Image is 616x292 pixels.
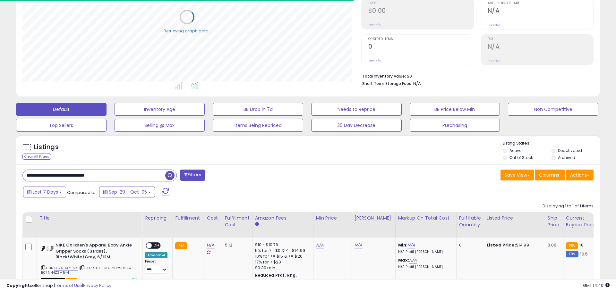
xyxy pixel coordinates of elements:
label: Active [509,148,521,153]
button: Last 7 Days [23,187,66,197]
small: Prev: N/A [368,23,381,27]
div: Title [39,215,140,221]
b: Total Inventory Value: [362,73,406,79]
div: Preset: [145,259,167,274]
p: N/A Profit [PERSON_NAME] [398,265,451,269]
span: 2025-10-13 14:40 GMT [583,282,610,288]
th: The percentage added to the cost of goods (COGS) that forms the calculator for Min & Max prices. [395,212,456,238]
div: 0.00 [548,242,558,248]
button: BB Drop in 7d [213,103,303,116]
button: 30 Day Decrease [311,119,402,132]
a: N/A [407,242,415,248]
div: Min Price [316,215,349,221]
h2: N/A [488,43,593,52]
span: Last 7 Days [33,189,58,195]
button: Items Being Repriced [213,119,303,132]
div: Clear All Filters [22,154,51,160]
div: $0.30 min [255,265,308,271]
div: 17% for > $20 [255,259,308,265]
a: N/A [355,242,362,248]
button: Inventory Age [115,103,205,116]
div: 5% for >= $0 & <= $14.99 [255,248,308,254]
button: Top Sellers [16,119,107,132]
button: Filters [180,170,205,181]
button: Purchasing [410,119,500,132]
div: Markup on Total Cost [398,215,454,221]
b: Reduced Prof. Rng. [255,272,297,278]
span: | SKU: 5.81-GMA-20250904-B07NH4ZSM5-4 [41,265,133,275]
button: Needs to Reprice [311,103,402,116]
div: ASIN: [41,242,137,283]
div: Fulfillable Quantity [459,215,481,228]
span: 16.5 [580,251,588,257]
a: B07NH4ZSM5 [54,265,78,271]
button: Columns [535,170,565,180]
button: BB Price Below Min [410,103,500,116]
p: Listing States: [503,140,600,146]
div: 0 [459,242,479,248]
span: 18 [579,242,583,248]
span: Compared to: [67,189,97,196]
div: 5.12 [225,242,247,248]
div: Amazon AI [145,252,167,258]
button: Sep-29 - Oct-05 [99,187,155,197]
div: $14.99 [487,242,540,248]
small: Prev: N/A [488,23,500,27]
label: Archived [558,155,575,160]
small: Prev: N/A [368,59,381,63]
small: Amazon Fees. [255,221,259,227]
div: Cost [207,215,219,221]
span: Avg. Buybox Share [488,2,593,5]
button: Non Competitive [508,103,598,116]
div: Current Buybox Price [566,215,599,228]
div: Displaying 1 to 1 of 1 items [543,203,594,209]
button: Actions [566,170,594,180]
b: Short Term Storage Fees: [362,81,412,86]
img: 314koU7SlqL._SL40_.jpg [41,242,54,255]
label: Out of Stock [509,155,533,160]
li: $0 [362,72,589,79]
div: Fulfillment Cost [225,215,250,228]
span: OFF [152,243,162,248]
div: [PERSON_NAME] [355,215,393,221]
span: FBA [66,278,77,283]
p: N/A Profit [PERSON_NAME] [398,250,451,254]
h5: Listings [34,143,59,152]
div: Retrieving graph data.. [164,28,210,34]
button: Default [16,103,107,116]
a: N/A [316,242,324,248]
a: Privacy Policy [83,282,111,288]
div: Listed Price [487,215,542,221]
div: Ship Price [548,215,560,228]
button: Save View [501,170,534,180]
div: $15 - $15.83 [255,278,308,283]
div: Repricing [145,215,170,221]
small: FBA [175,242,187,249]
div: 10% for >= $15 & <= $20 [255,254,308,259]
button: Selling @ Max [115,119,205,132]
strong: Copyright [6,282,30,288]
span: ROI [488,38,593,41]
span: Ordered Items [368,38,474,41]
div: Amazon Fees [255,215,311,221]
h2: $0.00 [368,7,474,16]
a: N/A [207,242,215,248]
b: Listed Price: [487,242,516,248]
div: seller snap | | [6,283,111,289]
span: Columns [539,172,559,178]
div: $10 - $10.76 [255,242,308,248]
h2: 0 [368,43,474,52]
span: Profit [368,2,474,5]
a: Terms of Use [55,282,82,288]
small: Prev: N/A [488,59,500,63]
span: Sep-29 - Oct-05 [109,189,147,195]
b: Min: [398,242,408,248]
span: All listings that are currently out of stock and unavailable for purchase on Amazon [41,278,65,283]
span: N/A [413,80,421,87]
small: FBA [566,242,578,249]
div: Fulfillment [175,215,201,221]
h2: N/A [488,7,593,16]
b: Max: [398,257,409,263]
label: Deactivated [558,148,582,153]
small: FBM [566,251,578,257]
